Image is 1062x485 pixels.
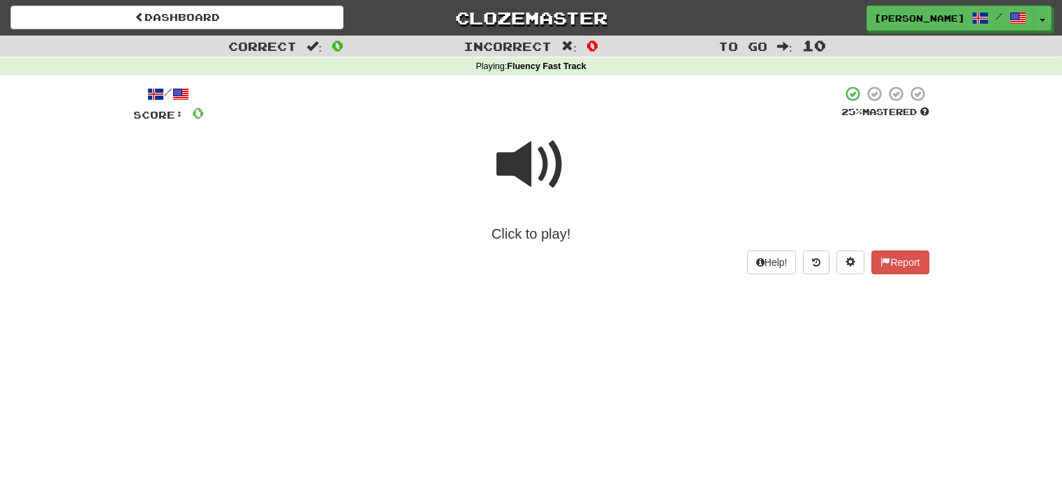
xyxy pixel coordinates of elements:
div: / [133,85,204,103]
div: Mastered [841,106,929,119]
a: [PERSON_NAME] / [866,6,1034,31]
span: / [996,11,1003,21]
span: Incorrect [464,39,552,53]
button: Round history (alt+y) [803,251,829,274]
span: 25 % [841,106,862,117]
div: Click to play! [133,224,929,244]
span: 0 [192,104,204,121]
span: : [777,40,792,52]
span: [PERSON_NAME] [874,12,965,24]
span: 0 [587,37,598,54]
button: Help! [747,251,797,274]
span: : [307,40,322,52]
span: 0 [332,37,344,54]
span: : [561,40,577,52]
span: Correct [228,39,297,53]
span: Score: [133,109,184,121]
button: Report [871,251,929,274]
a: Clozemaster [364,6,698,30]
strong: Fluency Fast Track [507,61,586,71]
span: 10 [802,37,826,54]
a: Dashboard [10,6,344,29]
span: To go [718,39,767,53]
